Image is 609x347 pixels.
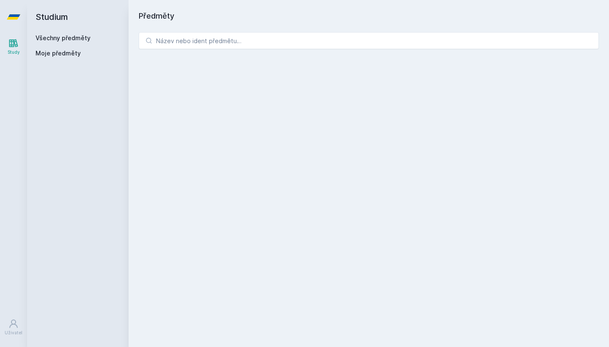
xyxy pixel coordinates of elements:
[36,49,81,58] span: Moje předměty
[2,34,25,60] a: Study
[5,330,22,336] div: Uživatel
[8,49,20,55] div: Study
[139,32,599,49] input: Název nebo ident předmětu…
[139,10,599,22] h1: Předměty
[36,34,91,41] a: Všechny předměty
[2,314,25,340] a: Uživatel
